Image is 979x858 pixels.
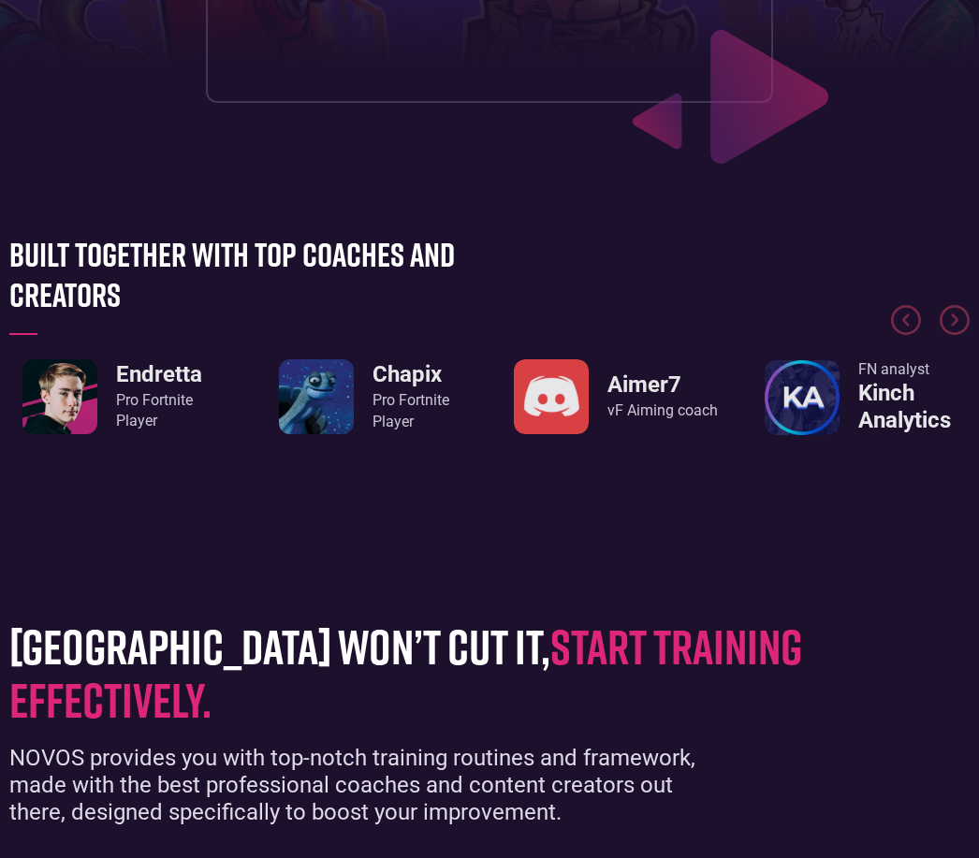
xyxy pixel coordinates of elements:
[607,371,718,399] h3: Aimer7
[940,305,970,352] div: Next slide
[9,619,970,726] h1: [GEOGRAPHIC_DATA] won’t cut it,
[607,400,718,421] div: vF Aiming coach
[22,359,202,434] a: EndrettaPro FortnitePlayer
[858,359,970,380] div: FN analyst
[373,390,449,432] div: Pro Fortnite Player
[765,359,970,436] div: 4 / 8
[9,359,214,434] div: 1 / 8
[513,359,718,434] div: 3 / 8
[116,390,202,432] div: Pro Fortnite Player
[891,305,921,352] div: Previous slide
[858,380,970,434] h3: Kinch Analytics
[765,359,970,436] a: FN analystKinch Analytics
[279,359,449,434] a: ChapixPro FortnitePlayer
[514,359,718,434] a: Aimer7vF Aiming coach
[9,617,802,728] span: start training effectively.
[9,745,730,825] div: NOVOS provides you with top-notch training routines and framework, made with the best professiona...
[261,359,466,434] div: 2 / 8
[116,361,202,388] h3: Endretta
[373,361,449,388] h3: Chapix
[940,305,970,335] div: Next slide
